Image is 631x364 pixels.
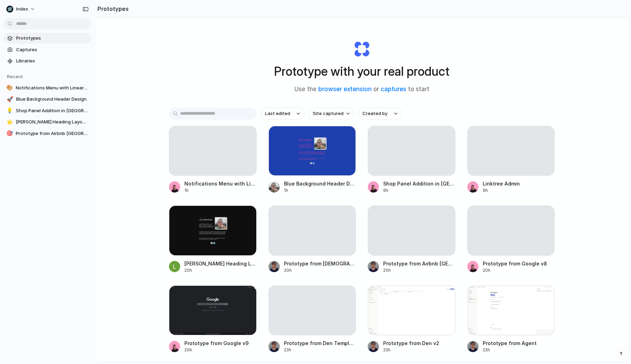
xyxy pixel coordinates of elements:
button: Last edited [261,108,304,120]
span: Prototype from [DEMOGRAPHIC_DATA][PERSON_NAME] Interests [284,260,356,267]
a: Prototype from Google v820h [467,205,555,273]
button: Site captured [308,108,354,120]
div: 20h [383,267,455,274]
span: Linktree Admin [483,180,555,187]
h1: Prototype with your real product [274,62,449,81]
button: Created by [358,108,402,120]
span: Shop Panel Addition in [GEOGRAPHIC_DATA] [16,107,88,114]
a: Prototype from AgentPrototype from Agent23h [467,285,555,353]
span: Site captured [313,110,344,117]
span: [PERSON_NAME] Heading Layout Draft [16,119,88,126]
div: 🚀 [6,96,13,103]
a: Prototypes [4,33,91,43]
div: 💡 [6,107,13,114]
span: Prototype from Airbnb [GEOGRAPHIC_DATA] Home [383,260,455,267]
a: Prototype from Airbnb [GEOGRAPHIC_DATA] Home20h [368,205,455,273]
div: 20h [284,267,356,274]
span: Recent [7,74,23,79]
a: captures [381,86,406,93]
div: 23h [284,347,356,353]
span: Use the or to start [294,85,429,94]
a: Shop Panel Addition in [GEOGRAPHIC_DATA]9h [368,126,455,194]
div: 1h [284,187,356,194]
div: 9h [483,187,555,194]
a: Linktree Admin9h [467,126,555,194]
span: Prototype from Google v9 [184,339,257,347]
div: 🎨 [6,85,13,92]
a: 🎨Notifications Menu with Linear Updates [4,83,91,93]
a: 🎯Prototype from Airbnb [GEOGRAPHIC_DATA] Home [4,128,91,139]
span: Prototype from Den v2 [383,339,455,347]
a: Prototype from Den v2Prototype from Den v223h [368,285,455,353]
span: Index [16,6,28,13]
span: Created by [362,110,387,117]
a: browser extension [318,86,372,93]
a: 💡Shop Panel Addition in [GEOGRAPHIC_DATA] [4,106,91,116]
span: Blue Background Header Design [16,96,88,103]
button: Index [4,4,39,15]
span: Libraries [16,58,88,65]
div: 20h [483,267,555,274]
span: Captures [16,46,88,53]
a: Leo Denham Heading Layout Draft[PERSON_NAME] Heading Layout Draft20h [169,205,257,273]
span: Prototype from Agent [483,339,555,347]
span: Prototype from Airbnb [GEOGRAPHIC_DATA] Home [16,130,88,137]
span: Notifications Menu with Linear Updates [184,180,257,187]
a: Blue Background Header DesignBlue Background Header Design1h [269,126,356,194]
div: 1h [184,187,257,194]
div: 9h [383,187,455,194]
a: Prototype from Google v9Prototype from Google v920h [169,285,257,353]
span: Shop Panel Addition in [GEOGRAPHIC_DATA] [383,180,455,187]
a: Notifications Menu with Linear Updates1h [169,126,257,194]
a: 🚀Blue Background Header Design [4,94,91,105]
span: Prototypes [16,35,88,42]
a: Prototype from Den Templates23h [269,285,356,353]
div: 🎯 [6,130,13,137]
span: Prototype from Google v8 [483,260,555,267]
a: Captures [4,45,91,55]
div: ⭐ [6,119,13,126]
span: Prototype from Den Templates [284,339,356,347]
span: Notifications Menu with Linear Updates [16,85,88,92]
div: 23h [483,347,555,353]
div: 20h [184,347,257,353]
div: 20h [184,267,257,274]
div: 23h [383,347,455,353]
span: Last edited [265,110,290,117]
a: Prototype from [DEMOGRAPHIC_DATA][PERSON_NAME] Interests20h [269,205,356,273]
h2: Prototypes [95,5,129,13]
a: Libraries [4,56,91,66]
span: Blue Background Header Design [284,180,356,187]
span: [PERSON_NAME] Heading Layout Draft [184,260,257,267]
a: ⭐[PERSON_NAME] Heading Layout Draft [4,117,91,127]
